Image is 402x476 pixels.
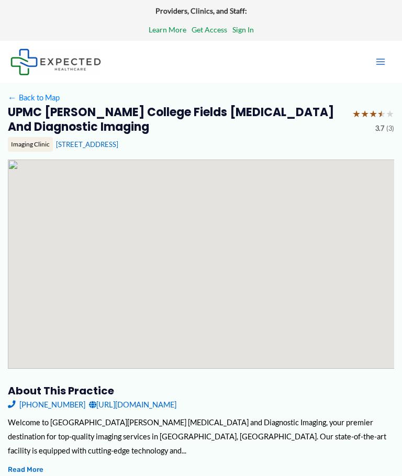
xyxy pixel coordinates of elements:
[369,105,377,123] span: ★
[386,122,394,135] span: (3)
[56,140,118,149] a: [STREET_ADDRESS]
[8,137,53,152] div: Imaging Clinic
[370,51,392,73] button: Main menu toggle
[361,105,369,123] span: ★
[8,463,43,475] button: Read More
[375,122,384,135] span: 3.7
[8,398,85,412] a: [PHONE_NUMBER]
[386,105,394,123] span: ★
[8,105,345,135] h2: UPMC [PERSON_NAME] College Fields [MEDICAL_DATA] and Diagnostic Imaging
[377,105,386,123] span: ★
[232,23,254,37] a: Sign In
[192,23,227,37] a: Get Access
[8,415,395,458] div: Welcome to [GEOGRAPHIC_DATA][PERSON_NAME] [MEDICAL_DATA] and Diagnostic Imaging, your premier des...
[8,90,60,105] a: ←Back to Map
[155,6,247,15] strong: Providers, Clinics, and Staff:
[149,23,186,37] a: Learn More
[10,49,101,75] img: Expected Healthcare Logo - side, dark font, small
[8,384,395,398] h3: About this practice
[352,105,361,123] span: ★
[89,398,176,412] a: [URL][DOMAIN_NAME]
[8,93,17,103] span: ←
